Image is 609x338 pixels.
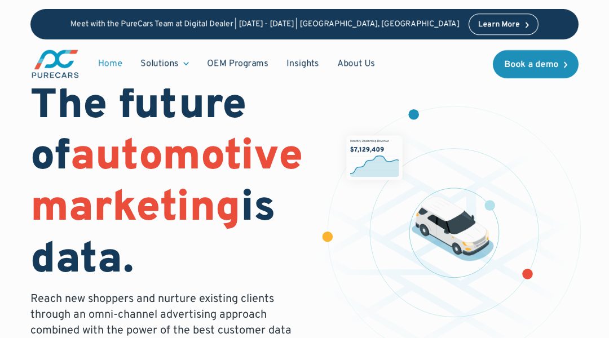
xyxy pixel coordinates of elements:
[30,81,303,287] h1: The future of is data.
[70,20,460,29] p: Meet with the PureCars Team at Digital Dealer | [DATE] - [DATE] | [GEOGRAPHIC_DATA], [GEOGRAPHIC_...
[346,136,402,180] img: chart showing monthly dealership revenue of $7m
[504,60,558,69] div: Book a demo
[198,53,277,74] a: OEM Programs
[30,48,80,79] a: main
[277,53,328,74] a: Insights
[89,53,131,74] a: Home
[30,48,80,79] img: purecars logo
[493,50,579,78] a: Book a demo
[328,53,384,74] a: About Us
[30,131,303,236] span: automotive marketing
[140,57,179,70] div: Solutions
[131,53,198,74] div: Solutions
[412,196,494,261] img: illustration of a vehicle
[469,14,539,35] a: Learn More
[478,21,520,29] div: Learn More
